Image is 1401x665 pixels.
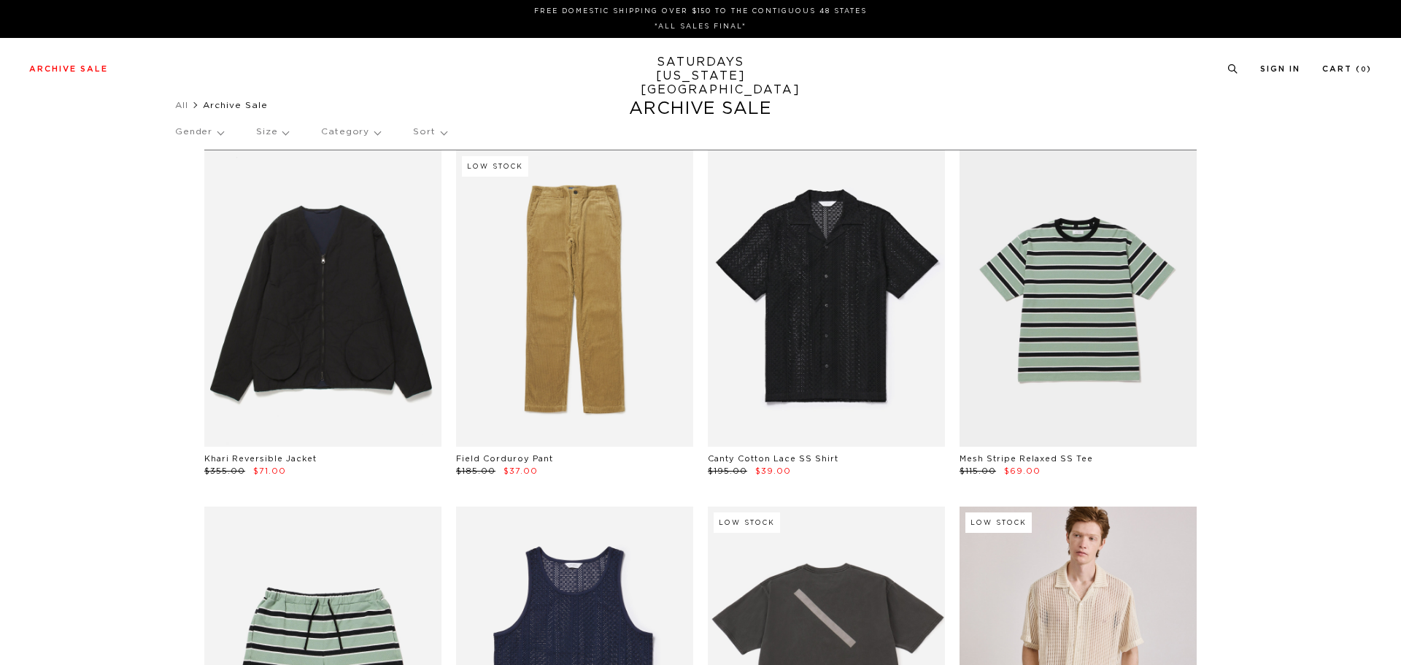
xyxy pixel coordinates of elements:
[204,455,317,463] a: Khari Reversible Jacket
[204,467,245,475] span: $355.00
[708,455,838,463] a: Canty Cotton Lace SS Shirt
[413,115,446,149] p: Sort
[755,467,791,475] span: $39.00
[35,6,1366,17] p: FREE DOMESTIC SHIPPING OVER $150 TO THE CONTIGUOUS 48 STATES
[960,455,1093,463] a: Mesh Stripe Relaxed SS Tee
[960,467,996,475] span: $115.00
[965,512,1032,533] div: Low Stock
[253,467,286,475] span: $71.00
[321,115,380,149] p: Category
[35,21,1366,32] p: *ALL SALES FINAL*
[456,455,553,463] a: Field Corduroy Pant
[456,467,495,475] span: $185.00
[203,101,268,109] span: Archive Sale
[175,115,223,149] p: Gender
[1260,65,1300,73] a: Sign In
[1322,65,1372,73] a: Cart (0)
[708,467,747,475] span: $195.00
[1004,467,1041,475] span: $69.00
[1361,66,1367,73] small: 0
[29,65,108,73] a: Archive Sale
[256,115,288,149] p: Size
[175,101,188,109] a: All
[641,55,761,97] a: SATURDAYS[US_STATE][GEOGRAPHIC_DATA]
[714,512,780,533] div: Low Stock
[462,156,528,177] div: Low Stock
[503,467,538,475] span: $37.00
